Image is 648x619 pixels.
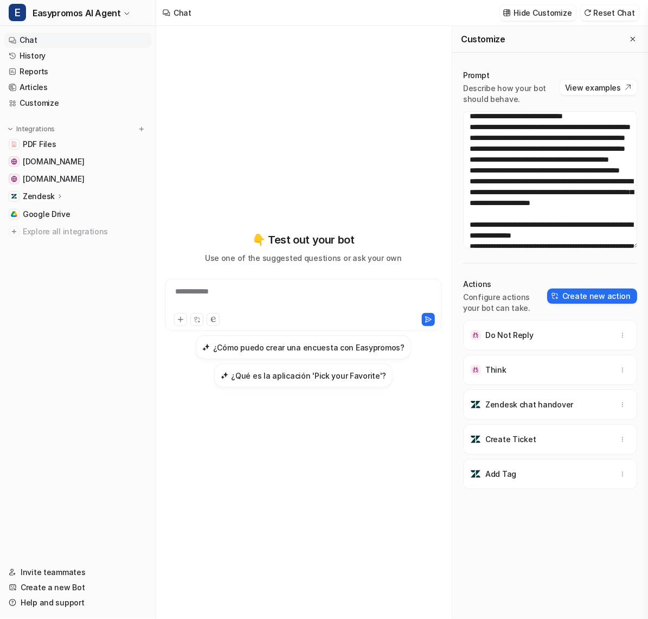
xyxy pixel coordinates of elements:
[581,5,639,21] button: Reset Chat
[4,595,151,610] a: Help and support
[470,399,481,410] img: Zendesk chat handover icon
[547,289,637,304] button: Create new action
[4,95,151,111] a: Customize
[626,33,639,46] button: Close flyout
[174,7,191,18] div: Chat
[463,83,560,105] p: Describe how your bot should behave.
[503,9,511,17] img: customize
[4,580,151,595] a: Create a new Bot
[196,335,411,359] button: ¿Cómo puedo crear una encuesta con Easypromos?¿Cómo puedo crear una encuesta con Easypromos?
[485,330,534,341] p: Do Not Reply
[16,125,55,133] p: Integrations
[252,232,354,248] p: 👇 Test out your bot
[463,279,547,290] p: Actions
[463,292,547,314] p: Configure actions your bot can take.
[485,399,573,410] p: Zendesk chat handover
[11,158,17,165] img: www.easypromosapp.com
[584,9,592,17] img: reset
[470,365,481,375] img: Think icon
[485,434,536,445] p: Create Ticket
[23,191,55,202] p: Zendesk
[205,252,402,264] p: Use one of the suggested questions or ask your own
[202,343,210,352] img: ¿Cómo puedo crear una encuesta con Easypromos?
[23,174,84,184] span: [DOMAIN_NAME]
[4,64,151,79] a: Reports
[485,469,516,480] p: Add Tag
[9,4,26,21] span: E
[500,5,576,21] button: Hide Customize
[23,223,147,240] span: Explore all integrations
[11,141,17,148] img: PDF Files
[4,207,151,222] a: Google DriveGoogle Drive
[23,156,84,167] span: [DOMAIN_NAME]
[138,125,145,133] img: menu_add.svg
[4,154,151,169] a: www.easypromosapp.com[DOMAIN_NAME]
[463,70,560,81] p: Prompt
[470,469,481,480] img: Add Tag icon
[4,33,151,48] a: Chat
[9,226,20,237] img: explore all integrations
[232,370,387,381] h3: ¿Qué es la aplicación 'Pick your Favorite'?
[551,292,559,300] img: create-action-icon.svg
[23,139,56,150] span: PDF Files
[213,342,405,353] h3: ¿Cómo puedo crear una encuesta con Easypromos?
[33,5,120,21] span: Easypromos AI Agent
[4,80,151,95] a: Articles
[470,330,481,341] img: Do Not Reply icon
[4,224,151,239] a: Explore all integrations
[214,363,393,387] button: ¿Qué es la aplicación 'Pick your Favorite'?¿Qué es la aplicación 'Pick your Favorite'?
[4,565,151,580] a: Invite teammates
[4,171,151,187] a: easypromos-apiref.redoc.ly[DOMAIN_NAME]
[7,125,14,133] img: expand menu
[514,7,572,18] p: Hide Customize
[485,365,506,375] p: Think
[23,209,70,220] span: Google Drive
[4,124,58,135] button: Integrations
[4,48,151,63] a: History
[221,372,228,380] img: ¿Qué es la aplicación 'Pick your Favorite'?
[11,211,17,218] img: Google Drive
[560,80,637,95] button: View examples
[4,137,151,152] a: PDF FilesPDF Files
[11,176,17,182] img: easypromos-apiref.redoc.ly
[470,434,481,445] img: Create Ticket icon
[461,34,505,44] h2: Customize
[11,193,17,200] img: Zendesk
